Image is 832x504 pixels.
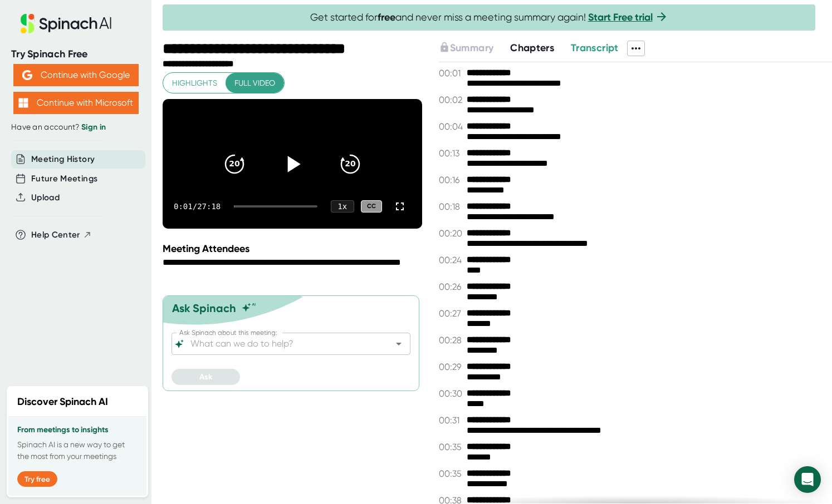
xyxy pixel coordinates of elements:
[13,64,139,86] button: Continue with Google
[391,336,407,352] button: Open
[439,362,464,372] span: 00:29
[31,229,92,241] button: Help Center
[234,76,275,90] span: Full video
[439,442,464,452] span: 00:35
[571,41,619,56] button: Transcript
[439,415,464,426] span: 00:31
[310,11,668,24] span: Get started for and never miss a meeting summary again!
[188,336,374,352] input: What can we do to help?
[11,122,140,132] div: Have an account?
[439,121,464,132] span: 00:04
[31,229,80,241] span: Help Center
[439,308,464,319] span: 00:27
[439,95,464,105] span: 00:02
[22,70,32,80] img: Aehbyd4JwY73AAAAAElFTkSuQmCC
[31,191,60,204] button: Upload
[17,394,108,409] h2: Discover Spinach AI
[439,68,464,78] span: 00:01
[31,172,97,185] button: Future Meetings
[794,466,821,493] div: Open Intercom Messenger
[81,122,106,132] a: Sign in
[199,372,212,382] span: Ask
[571,42,619,54] span: Transcript
[439,335,464,345] span: 00:28
[172,76,217,90] span: Highlights
[439,388,464,399] span: 00:30
[510,41,554,56] button: Chapters
[439,255,464,265] span: 00:24
[11,48,140,61] div: Try Spinach Free
[172,302,236,315] div: Ask Spinach
[439,281,464,292] span: 00:26
[439,41,493,56] button: Summary
[17,426,138,434] h3: From meetings to insights
[439,228,464,239] span: 00:20
[510,42,554,54] span: Chapters
[17,471,57,487] button: Try free
[163,243,425,255] div: Meeting Attendees
[588,11,653,23] a: Start Free trial
[439,201,464,212] span: 00:18
[378,11,395,23] b: free
[450,42,493,54] span: Summary
[226,73,284,93] button: Full video
[13,92,139,114] button: Continue with Microsoft
[17,439,138,462] p: Spinach AI is a new way to get the most from your meetings
[439,148,464,159] span: 00:13
[174,202,221,211] div: 0:01 / 27:18
[163,73,226,93] button: Highlights
[361,200,382,213] div: CC
[172,369,240,385] button: Ask
[439,468,464,479] span: 00:35
[31,153,95,166] button: Meeting History
[331,200,354,213] div: 1 x
[439,175,464,185] span: 00:16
